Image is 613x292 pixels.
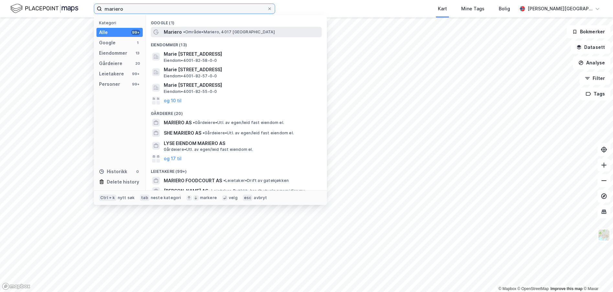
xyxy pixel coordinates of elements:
div: Bolig [499,5,510,13]
div: Kart [438,5,447,13]
div: Alle [99,28,108,36]
span: Leietaker • Butikkh. bredt utvalg nær.midler mv. [209,188,306,194]
img: logo.f888ab2527a4732fd821a326f86c7f29.svg [10,3,78,14]
button: Tags [580,87,610,100]
img: Z [598,229,610,241]
div: Gårdeiere (20) [146,106,327,118]
span: Gårdeiere • Utl. av egen/leid fast eiendom el. [203,130,294,136]
div: Kontrollprogram for chat [581,261,613,292]
span: Marie [STREET_ADDRESS] [164,81,319,89]
span: Eiendom • 4001-82-58-0-0 [164,58,217,63]
div: Delete history [107,178,139,186]
div: [PERSON_NAME][GEOGRAPHIC_DATA] [528,5,592,13]
span: Gårdeiere • Utl. av egen/leid fast eiendom el. [164,147,253,152]
div: Eiendommer [99,49,127,57]
span: Gårdeiere • Utl. av egen/leid fast eiendom el. [193,120,284,125]
span: • [203,130,205,135]
button: Datasett [571,41,610,54]
div: velg [229,195,238,200]
span: • [183,29,185,34]
div: nytt søk [118,195,135,200]
span: MARIERO FOODCOURT AS [164,177,222,185]
button: Filter [579,72,610,85]
div: Personer [99,80,120,88]
button: Bokmerker [567,25,610,38]
div: Google [99,39,116,47]
div: 1 [135,40,140,45]
div: Google (1) [146,15,327,27]
span: • [193,120,195,125]
a: Improve this map [551,286,583,291]
span: Marie [STREET_ADDRESS] [164,50,319,58]
button: og 17 til [164,155,182,163]
a: Mapbox homepage [2,283,30,290]
span: • [223,178,225,183]
div: Historikk [99,168,127,175]
span: Eiendom • 4001-82-57-0-0 [164,73,217,79]
span: Leietaker • Drift av gatekjøkken [223,178,289,183]
div: 0 [135,169,140,174]
div: Kategori [99,20,143,25]
div: Leietakere (99+) [146,164,327,175]
div: tab [140,195,150,201]
span: SHE MARIERO AS [164,129,201,137]
iframe: Chat Widget [581,261,613,292]
div: 99+ [131,30,140,35]
span: MARIERO AS [164,119,192,127]
span: Mariero [164,28,182,36]
span: LYSE EIENDOM MARIERO AS [164,140,319,147]
span: Område • Mariero, 4017 [GEOGRAPHIC_DATA] [183,29,275,35]
span: [PERSON_NAME] AS [164,187,208,195]
button: Analyse [573,56,610,69]
div: Ctrl + k [99,195,117,201]
div: avbryt [254,195,267,200]
div: 20 [135,61,140,66]
span: • [209,188,211,193]
span: Marie [STREET_ADDRESS] [164,66,319,73]
div: esc [243,195,253,201]
div: 99+ [131,71,140,76]
div: Mine Tags [461,5,485,13]
div: markere [200,195,217,200]
div: 99+ [131,82,140,87]
button: og 10 til [164,97,182,105]
span: Eiendom • 4001-82-55-0-0 [164,89,217,94]
div: 13 [135,51,140,56]
div: Leietakere [99,70,124,78]
a: OpenStreetMap [518,286,549,291]
div: neste kategori [151,195,181,200]
a: Mapbox [498,286,516,291]
div: Gårdeiere [99,60,122,67]
input: Søk på adresse, matrikkel, gårdeiere, leietakere eller personer [102,4,267,14]
div: Eiendommer (13) [146,37,327,49]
